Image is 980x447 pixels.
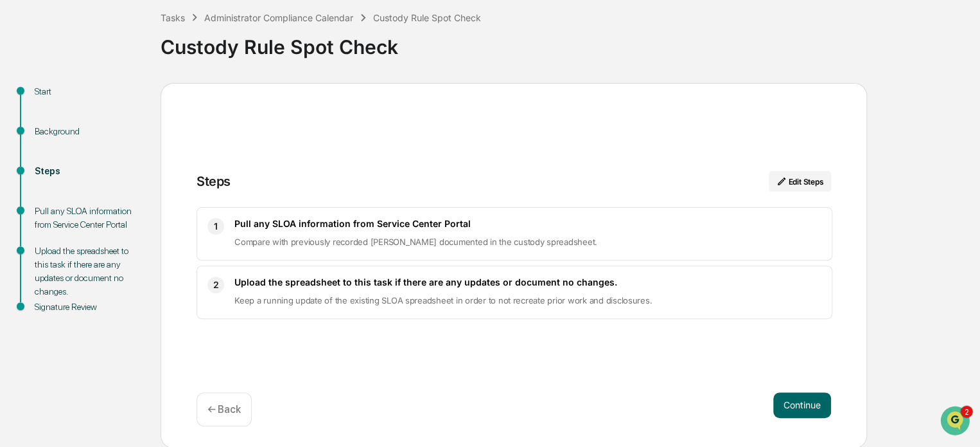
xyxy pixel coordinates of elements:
[58,111,177,121] div: We're available if you need us!
[35,244,140,298] div: Upload the spreadsheet to this task if there are any updates or document no changes.
[161,25,974,59] div: Custody Rule Spot Check
[234,277,821,287] h3: Upload the spreadsheet to this task if there are any updates or document no changes.
[93,229,103,239] div: 🗄️
[106,228,159,241] span: Attestations
[26,228,83,241] span: Preclearance
[8,247,86,270] a: 🔎Data Lookup
[207,403,241,415] p: ← Back
[13,253,23,264] div: 🔎
[13,162,33,183] img: Jack Rasmussen
[214,219,218,234] span: 1
[13,142,86,152] div: Past conversations
[26,175,36,185] img: 1746055101610-c473b297-6a78-478c-a979-82029cc54cd1
[769,171,831,192] button: Edit Steps
[114,174,140,185] span: [DATE]
[35,300,140,314] div: Signature Review
[88,223,164,246] a: 🗄️Attestations
[13,229,23,239] div: 🖐️
[13,98,36,121] img: 1746055101610-c473b297-6a78-478c-a979-82029cc54cd1
[13,26,234,47] p: How can we help?
[26,252,81,265] span: Data Lookup
[234,218,821,229] h3: Pull any SLOA information from Service Center Portal
[199,140,234,155] button: See all
[107,174,111,185] span: •
[58,98,211,111] div: Start new chat
[91,283,155,293] a: Powered byPylon
[8,223,88,246] a: 🖐️Preclearance
[128,284,155,293] span: Pylon
[35,165,140,178] div: Steps
[939,405,974,439] iframe: Open customer support
[35,205,140,232] div: Pull any SLOA information from Service Center Portal
[161,12,185,23] div: Tasks
[204,12,353,23] div: Administrator Compliance Calendar
[27,98,50,121] img: 8933085812038_c878075ebb4cc5468115_72.jpg
[197,174,231,189] div: Steps
[234,295,652,306] span: ​Keep a running update of the existing SLOA spreadsheet in order to not recreate prior work and d...
[218,102,234,117] button: Start new chat
[234,237,600,247] span: Compare with previously recorded [PERSON_NAME] documented in the custody spreadsheet. ​
[213,277,219,293] span: 2
[35,125,140,138] div: Background
[40,174,104,185] span: [PERSON_NAME]
[373,12,481,23] div: Custody Rule Spot Check
[773,392,831,418] button: Continue
[35,85,140,98] div: Start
